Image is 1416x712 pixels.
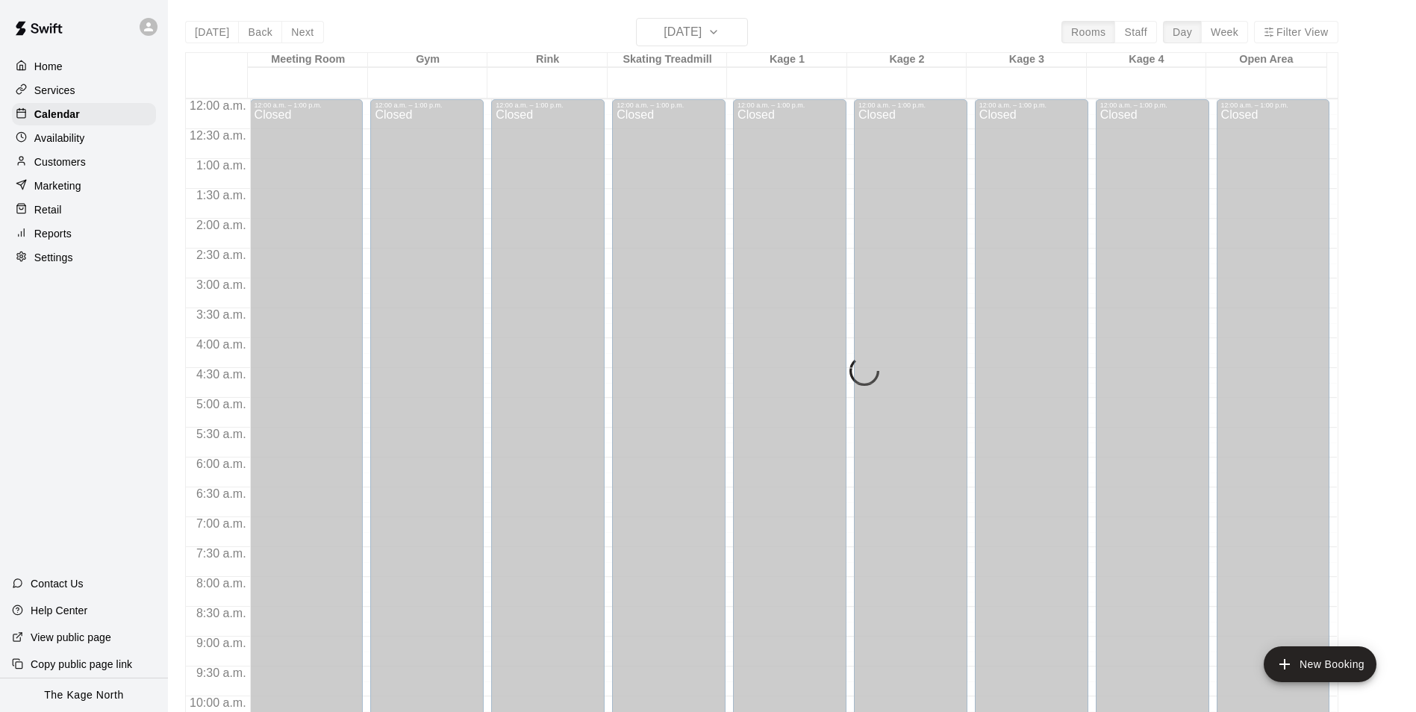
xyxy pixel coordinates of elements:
[12,55,156,78] a: Home
[34,83,75,98] p: Services
[979,102,1084,109] div: 12:00 a.m. – 1:00 p.m.
[193,666,250,679] span: 9:30 a.m.
[193,607,250,619] span: 8:30 a.m.
[193,159,250,172] span: 1:00 a.m.
[193,428,250,440] span: 5:30 a.m.
[31,576,84,591] p: Contact Us
[368,53,487,67] div: Gym
[193,517,250,530] span: 7:00 a.m.
[12,151,156,173] a: Customers
[193,577,250,590] span: 8:00 a.m.
[193,547,250,560] span: 7:30 a.m.
[193,338,250,351] span: 4:00 a.m.
[12,222,156,245] a: Reports
[193,368,250,381] span: 4:30 a.m.
[1221,102,1326,109] div: 12:00 a.m. – 1:00 p.m.
[1206,53,1326,67] div: Open Area
[608,53,727,67] div: Skating Treadmill
[193,189,250,202] span: 1:30 a.m.
[34,226,72,241] p: Reports
[34,131,85,146] p: Availability
[193,398,250,410] span: 5:00 a.m.
[193,219,250,231] span: 2:00 a.m.
[737,102,842,109] div: 12:00 a.m. – 1:00 p.m.
[248,53,367,67] div: Meeting Room
[727,53,846,67] div: Kage 1
[496,102,600,109] div: 12:00 a.m. – 1:00 p.m.
[487,53,607,67] div: Rink
[31,657,132,672] p: Copy public page link
[34,154,86,169] p: Customers
[186,129,250,142] span: 12:30 a.m.
[193,637,250,649] span: 9:00 a.m.
[34,250,73,265] p: Settings
[967,53,1086,67] div: Kage 3
[193,308,250,321] span: 3:30 a.m.
[12,175,156,197] a: Marketing
[193,458,250,470] span: 6:00 a.m.
[1087,53,1206,67] div: Kage 4
[847,53,967,67] div: Kage 2
[31,603,87,618] p: Help Center
[12,103,156,125] a: Calendar
[12,246,156,269] a: Settings
[34,59,63,74] p: Home
[12,199,156,221] a: Retail
[193,249,250,261] span: 2:30 a.m.
[1100,102,1205,109] div: 12:00 a.m. – 1:00 p.m.
[12,127,156,149] a: Availability
[31,630,111,645] p: View public page
[186,99,250,112] span: 12:00 a.m.
[1264,646,1376,682] button: add
[34,178,81,193] p: Marketing
[193,278,250,291] span: 3:00 a.m.
[193,487,250,500] span: 6:30 a.m.
[44,687,124,703] p: The Kage North
[375,102,479,109] div: 12:00 a.m. – 1:00 p.m.
[617,102,721,109] div: 12:00 a.m. – 1:00 p.m.
[858,102,963,109] div: 12:00 a.m. – 1:00 p.m.
[34,202,62,217] p: Retail
[34,107,80,122] p: Calendar
[255,102,359,109] div: 12:00 a.m. – 1:00 p.m.
[12,79,156,102] a: Services
[186,696,250,709] span: 10:00 a.m.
